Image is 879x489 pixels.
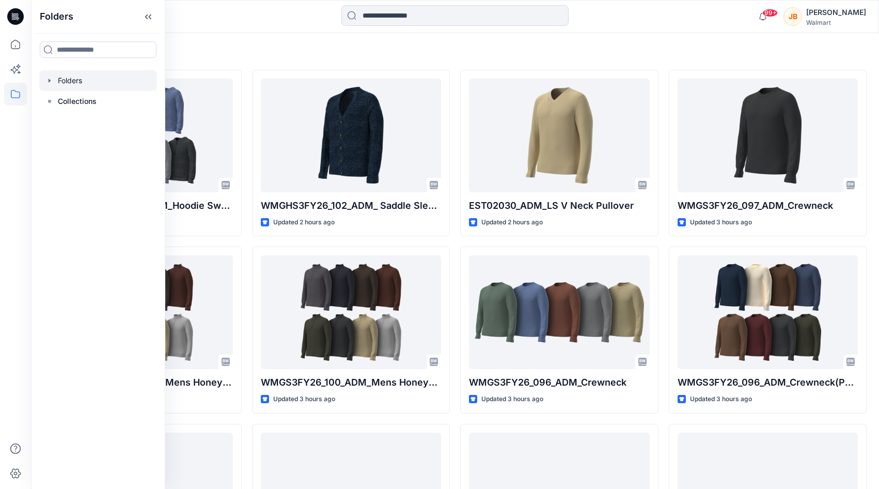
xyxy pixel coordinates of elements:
[261,255,442,369] a: WMGS3FY26_100_ADM_Mens Honeycomb Quarter Zip
[469,79,650,192] a: EST02030_ADM_LS V Neck Pullover
[469,198,650,213] p: EST02030_ADM_LS V Neck Pullover
[43,47,867,59] h4: Styles
[469,375,650,390] p: WMGS3FY26_096_ADM_Crewneck
[58,95,97,108] p: Collections
[261,79,442,192] a: WMGHS3FY26_102_ADM_ Saddle Sleeve Cardigan
[261,198,442,213] p: WMGHS3FY26_102_ADM_ Saddle Sleeve Cardigan
[273,217,335,228] p: Updated 2 hours ago
[690,217,752,228] p: Updated 3 hours ago
[481,217,543,228] p: Updated 2 hours ago
[783,7,802,26] div: JB
[469,255,650,369] a: WMGS3FY26_096_ADM_Crewneck
[806,19,866,26] div: Walmart
[690,394,752,405] p: Updated 3 hours ago
[678,79,858,192] a: WMGS3FY26_097_ADM_Crewneck
[678,255,858,369] a: WMGS3FY26_096_ADM_Crewneck(PT 2)
[481,394,543,405] p: Updated 3 hours ago
[806,6,866,19] div: [PERSON_NAME]
[678,198,858,213] p: WMGS3FY26_097_ADM_Crewneck
[273,394,335,405] p: Updated 3 hours ago
[678,375,858,390] p: WMGS3FY26_096_ADM_Crewneck(PT 2)
[261,375,442,390] p: WMGS3FY26_100_ADM_Mens Honeycomb Quarter Zip
[762,9,778,17] span: 99+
